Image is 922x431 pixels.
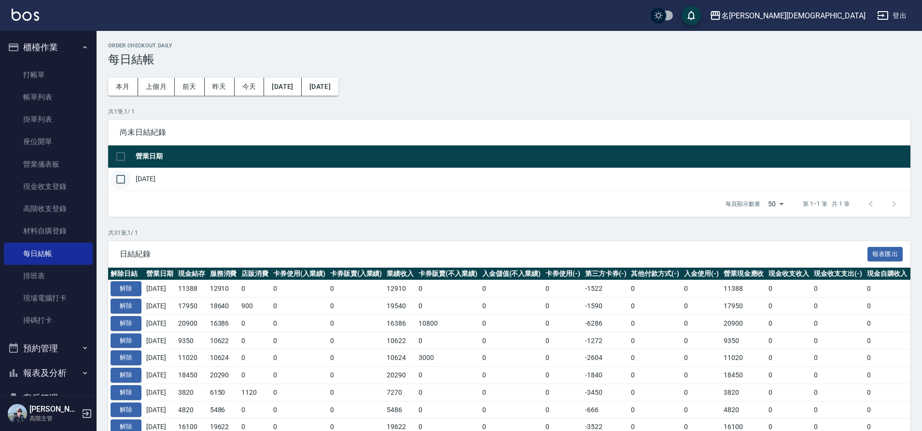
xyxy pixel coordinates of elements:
td: 10622 [384,332,416,349]
a: 材料自購登錄 [4,220,93,242]
td: 0 [629,280,682,298]
th: 卡券使用(-) [543,268,583,280]
td: 0 [416,401,480,418]
td: 0 [811,280,865,298]
td: [DATE] [144,349,176,367]
td: 12910 [208,280,239,298]
th: 卡券販賣(入業績) [328,268,385,280]
td: 20900 [176,315,208,332]
th: 解除日結 [108,268,144,280]
td: 3820 [176,384,208,401]
td: 0 [239,401,271,418]
td: 0 [865,332,910,349]
td: 0 [271,401,328,418]
td: 0 [766,298,811,315]
td: 0 [766,280,811,298]
td: 18450 [176,367,208,384]
button: save [682,6,701,25]
td: 0 [480,349,544,367]
td: 0 [239,280,271,298]
th: 其他付款方式(-) [629,268,682,280]
td: 0 [629,384,682,401]
td: 0 [682,280,721,298]
td: 0 [766,401,811,418]
td: 0 [543,280,583,298]
td: 17950 [721,298,767,315]
button: 解除 [111,333,141,348]
h2: Order checkout daily [108,43,910,49]
td: 0 [865,367,910,384]
td: 0 [766,367,811,384]
button: 客戶管理 [4,386,93,411]
td: 0 [416,384,480,401]
td: [DATE] [144,384,176,401]
td: 0 [239,349,271,367]
td: 0 [766,384,811,401]
td: [DATE] [144,367,176,384]
p: 第 1–1 筆 共 1 筆 [803,200,850,208]
td: 0 [865,384,910,401]
td: 20900 [721,315,767,332]
th: 服務消費 [208,268,239,280]
p: 每頁顯示數量 [726,200,760,208]
button: 解除 [111,385,141,400]
td: [DATE] [133,168,910,190]
td: 0 [239,367,271,384]
td: 0 [682,332,721,349]
td: 0 [543,349,583,367]
td: 0 [629,401,682,418]
td: 900 [239,298,271,315]
td: 3000 [416,349,480,367]
a: 座位開單 [4,130,93,153]
td: -3450 [583,384,629,401]
td: 0 [543,401,583,418]
button: 報表及分析 [4,360,93,386]
td: 0 [629,367,682,384]
th: 店販消費 [239,268,271,280]
td: 0 [543,332,583,349]
button: 今天 [235,78,265,96]
td: 0 [416,280,480,298]
td: 0 [811,298,865,315]
td: 0 [766,315,811,332]
td: 0 [865,298,910,315]
td: 11020 [721,349,767,367]
td: 0 [328,280,385,298]
td: 0 [543,367,583,384]
a: 排班表 [4,265,93,287]
td: -2604 [583,349,629,367]
a: 高階收支登錄 [4,198,93,220]
a: 掛單列表 [4,108,93,130]
td: 0 [416,332,480,349]
button: 前天 [175,78,205,96]
td: 0 [865,315,910,332]
td: 20290 [208,367,239,384]
td: 0 [682,401,721,418]
td: 0 [328,384,385,401]
p: 共 1 筆, 1 / 1 [108,107,910,116]
td: 0 [543,315,583,332]
td: 3820 [721,384,767,401]
td: 19540 [384,298,416,315]
td: 0 [328,298,385,315]
td: 0 [811,315,865,332]
td: 10622 [208,332,239,349]
td: 16386 [208,315,239,332]
th: 第三方卡券(-) [583,268,629,280]
th: 卡券使用(入業績) [271,268,328,280]
th: 現金收支收入 [766,268,811,280]
td: 0 [271,315,328,332]
td: 0 [865,280,910,298]
span: 日結紀錄 [120,249,867,259]
td: [DATE] [144,401,176,418]
th: 現金結存 [176,268,208,280]
button: [DATE] [302,78,338,96]
a: 現金收支登錄 [4,175,93,198]
td: 18640 [208,298,239,315]
td: 0 [480,332,544,349]
a: 帳單列表 [4,86,93,108]
td: 0 [811,367,865,384]
td: 17950 [176,298,208,315]
td: 0 [682,367,721,384]
button: [DATE] [264,78,301,96]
